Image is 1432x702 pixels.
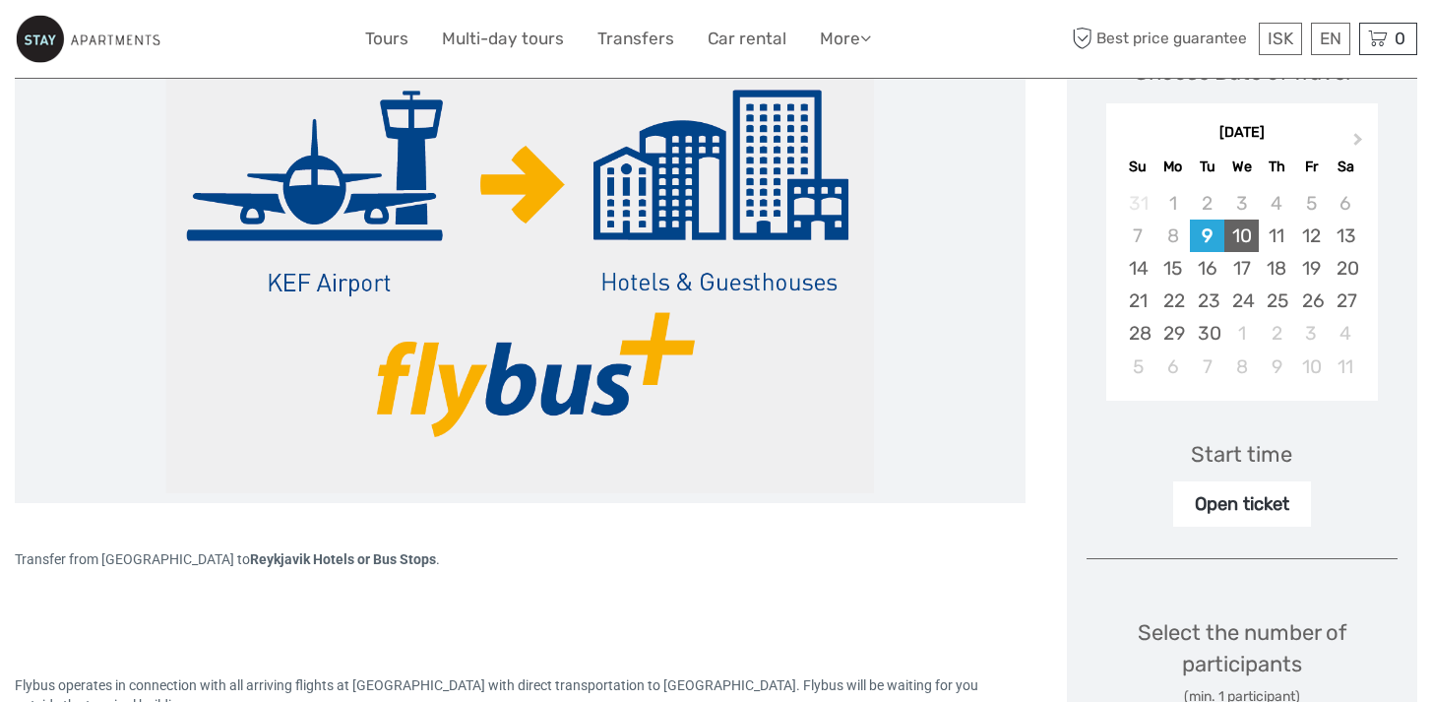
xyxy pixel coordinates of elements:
div: Choose Wednesday, September 10th, 2025 [1224,220,1259,252]
div: Sa [1329,154,1363,180]
span: Transfer from [GEOGRAPHIC_DATA] to [15,551,436,567]
div: Not available Wednesday, September 3rd, 2025 [1224,187,1259,220]
div: Mo [1155,154,1190,180]
div: Not available Thursday, September 4th, 2025 [1259,187,1293,220]
div: Choose Sunday, October 5th, 2025 [1121,351,1155,383]
div: [DATE] [1106,123,1378,144]
div: Choose Monday, September 15th, 2025 [1155,252,1190,285]
div: Fr [1294,154,1329,180]
div: Not available Saturday, September 6th, 2025 [1329,187,1363,220]
div: Choose Friday, September 26th, 2025 [1294,285,1329,317]
a: Multi-day tours [442,25,564,53]
div: Choose Sunday, September 21st, 2025 [1121,285,1155,317]
div: Not available Monday, September 8th, 2025 [1155,220,1190,252]
div: EN [1311,23,1350,55]
div: Choose Wednesday, October 8th, 2025 [1224,351,1259,383]
p: We're away right now. Please check back later! [28,34,222,50]
button: Next Month [1344,128,1376,160]
div: Choose Thursday, October 9th, 2025 [1259,351,1293,383]
div: Choose Thursday, September 11th, 2025 [1259,220,1293,252]
div: Open ticket [1173,481,1311,527]
div: Choose Monday, September 22nd, 2025 [1155,285,1190,317]
div: Choose Saturday, September 13th, 2025 [1329,220,1363,252]
button: Open LiveChat chat widget [226,31,250,54]
div: Th [1259,154,1293,180]
div: Choose Tuesday, September 9th, 2025 [1190,220,1224,252]
div: Choose Monday, October 6th, 2025 [1155,351,1190,383]
a: Tours [365,25,408,53]
div: Not available Monday, September 1st, 2025 [1155,187,1190,220]
span: Best price guarantee [1067,23,1254,55]
div: Not available Friday, September 5th, 2025 [1294,187,1329,220]
a: Transfers [597,25,674,53]
div: Choose Saturday, September 27th, 2025 [1329,285,1363,317]
a: Car rental [708,25,786,53]
div: Not available Sunday, September 7th, 2025 [1121,220,1155,252]
div: Not available Tuesday, September 2nd, 2025 [1190,187,1224,220]
img: a771a4b2aca44685afd228bf32f054e4_main_slider.png [165,21,874,493]
span: 0 [1392,29,1408,48]
div: month 2025-09 [1112,187,1371,383]
div: Choose Sunday, September 14th, 2025 [1121,252,1155,285]
div: Choose Thursday, September 25th, 2025 [1259,285,1293,317]
div: Choose Tuesday, September 16th, 2025 [1190,252,1224,285]
div: Choose Saturday, October 11th, 2025 [1329,351,1363,383]
div: Choose Saturday, October 4th, 2025 [1329,317,1363,350]
div: Choose Wednesday, October 1st, 2025 [1224,317,1259,350]
div: Choose Tuesday, September 23rd, 2025 [1190,285,1224,317]
div: Choose Tuesday, September 30th, 2025 [1190,317,1224,350]
span: . [436,551,440,567]
div: Start time [1191,439,1292,470]
div: Choose Monday, September 29th, 2025 [1155,317,1190,350]
div: Not available Sunday, August 31st, 2025 [1121,187,1155,220]
a: More [820,25,871,53]
div: Choose Thursday, September 18th, 2025 [1259,252,1293,285]
span: ISK [1268,29,1293,48]
img: 800-9c0884f7-accb-45f0-bb87-38317b02daef_logo_small.jpg [15,15,160,63]
strong: Reykjavik Hotels or Bus Stops [250,551,436,567]
div: Choose Tuesday, October 7th, 2025 [1190,351,1224,383]
div: Choose Saturday, September 20th, 2025 [1329,252,1363,285]
div: Choose Friday, September 19th, 2025 [1294,252,1329,285]
div: We [1224,154,1259,180]
div: Su [1121,154,1155,180]
div: Choose Wednesday, September 24th, 2025 [1224,285,1259,317]
div: Tu [1190,154,1224,180]
div: Choose Friday, October 3rd, 2025 [1294,317,1329,350]
div: Choose Thursday, October 2nd, 2025 [1259,317,1293,350]
div: Choose Wednesday, September 17th, 2025 [1224,252,1259,285]
div: Choose Friday, September 12th, 2025 [1294,220,1329,252]
div: Choose Friday, October 10th, 2025 [1294,351,1329,383]
div: Choose Sunday, September 28th, 2025 [1121,317,1155,350]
